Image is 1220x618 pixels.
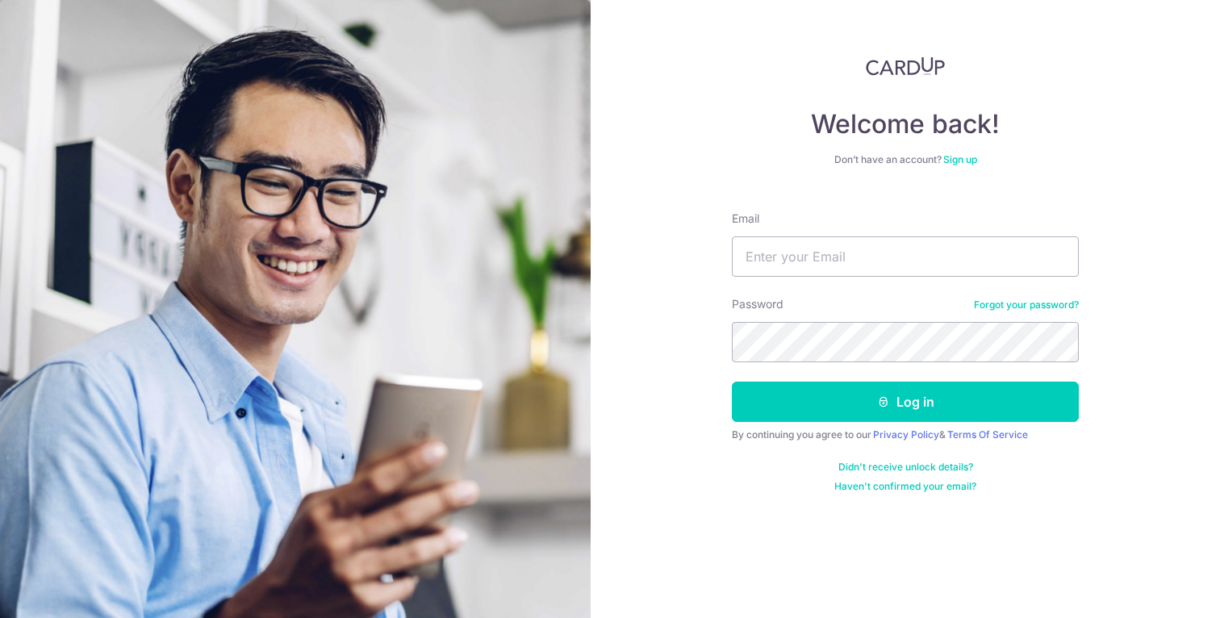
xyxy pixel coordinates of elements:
[974,299,1079,311] a: Forgot your password?
[732,153,1079,166] div: Don’t have an account?
[732,428,1079,441] div: By continuing you agree to our &
[943,153,977,165] a: Sign up
[873,428,939,441] a: Privacy Policy
[732,108,1079,140] h4: Welcome back!
[732,236,1079,277] input: Enter your Email
[732,211,759,227] label: Email
[732,296,783,312] label: Password
[732,382,1079,422] button: Log in
[838,461,973,474] a: Didn't receive unlock details?
[947,428,1028,441] a: Terms Of Service
[866,56,945,76] img: CardUp Logo
[834,480,976,493] a: Haven't confirmed your email?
